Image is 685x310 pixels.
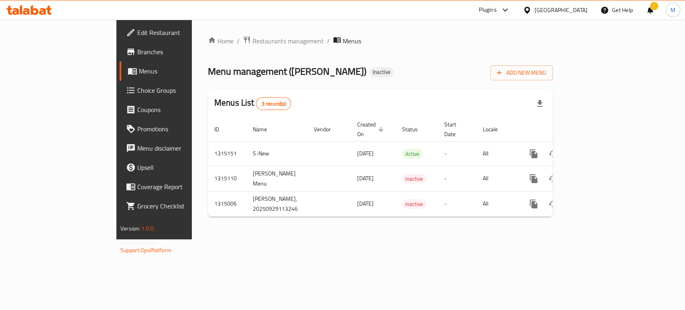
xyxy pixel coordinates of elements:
a: Promotions [120,119,231,139]
button: Change Status [543,144,563,163]
a: Restaurants management [243,36,324,46]
span: 1.0.0 [141,223,154,234]
div: [GEOGRAPHIC_DATA] [535,6,587,14]
button: more [524,194,543,214]
td: All [476,191,518,216]
a: Coupons [120,100,231,119]
th: Actions [518,117,608,142]
a: Branches [120,42,231,61]
span: Menus [343,36,361,46]
span: Menu disclaimer [137,143,224,153]
a: Coverage Report [120,177,231,196]
span: Upsell [137,163,224,172]
div: Export file [530,94,549,113]
span: Created On [357,120,386,139]
a: Menus [120,61,231,81]
span: Add New Menu [497,68,546,78]
span: Get support on: [120,237,157,247]
div: Inactive [370,67,394,77]
a: Choice Groups [120,81,231,100]
span: Menus [139,66,224,76]
span: Grocery Checklist [137,201,224,211]
li: / [327,36,330,46]
span: Edit Restaurant [137,28,224,37]
button: Change Status [543,194,563,214]
span: [DATE] [357,173,374,184]
td: - [438,191,476,216]
span: Branches [137,47,224,57]
h2: Menus List [214,97,291,110]
span: Inactive [370,69,394,75]
a: Menu disclaimer [120,139,231,158]
span: M [671,6,675,14]
td: All [476,166,518,191]
span: Name [253,124,277,134]
td: [PERSON_NAME], 20250929113246 [246,191,307,216]
span: Active [402,149,423,159]
span: Restaurants management [252,36,324,46]
button: Add New Menu [490,65,553,80]
button: Change Status [543,169,563,188]
a: Grocery Checklist [120,196,231,216]
span: Coupons [137,105,224,114]
span: Inactive [402,200,426,209]
span: Inactive [402,174,426,184]
span: Version: [120,223,140,234]
span: 3 record(s) [256,100,291,108]
span: [DATE] [357,148,374,159]
span: Start Date [444,120,467,139]
button: more [524,169,543,188]
span: Menu management ( [PERSON_NAME] ) [208,62,366,80]
button: more [524,144,543,163]
span: [DATE] [357,198,374,209]
span: Promotions [137,124,224,134]
span: Locale [483,124,508,134]
a: Support.OpsPlatform [120,245,171,255]
table: enhanced table [208,117,608,217]
span: ID [214,124,230,134]
td: - [438,141,476,166]
li: / [237,36,240,46]
span: Choice Groups [137,86,224,95]
td: S-New [246,141,307,166]
a: Upsell [120,158,231,177]
a: Edit Restaurant [120,23,231,42]
div: Total records count [256,97,291,110]
span: Coverage Report [137,182,224,192]
span: Vendor [314,124,341,134]
td: [PERSON_NAME] Menu [246,166,307,191]
td: All [476,141,518,166]
td: - [438,166,476,191]
div: Plugins [479,5,496,15]
nav: breadcrumb [208,36,553,46]
span: Status [402,124,428,134]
